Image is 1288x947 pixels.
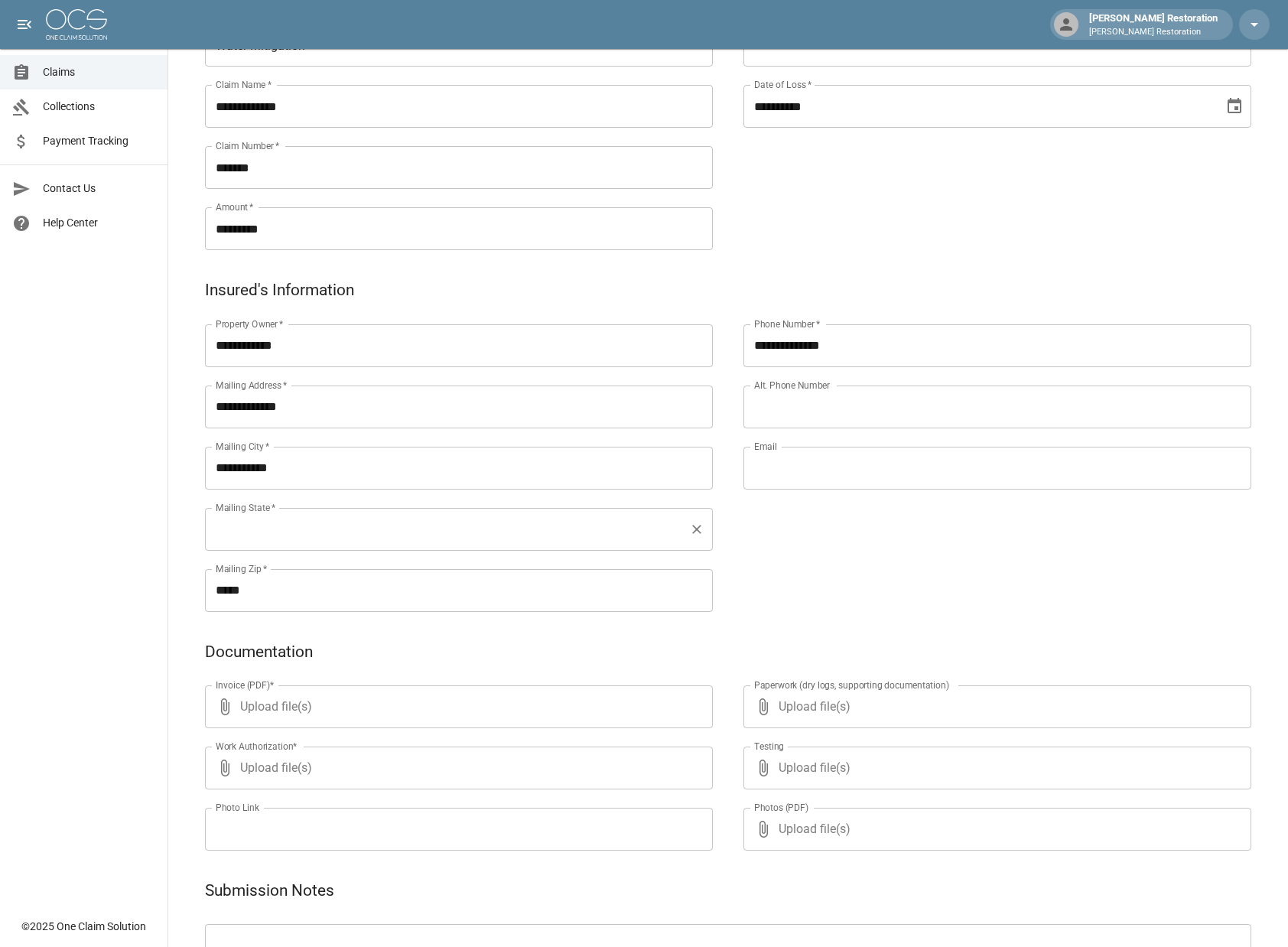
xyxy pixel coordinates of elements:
[1083,11,1224,38] div: [PERSON_NAME] Restoration
[216,78,272,91] label: Claim Name
[216,200,254,213] label: Amount
[216,801,259,814] label: Photo Link
[43,215,155,231] span: Help Center
[46,9,107,40] img: ocs-logo-white-transparent.png
[754,801,808,814] label: Photos (PDF)
[216,740,298,753] label: Work Authorization*
[754,740,784,753] label: Testing
[754,317,820,330] label: Phone Number
[43,99,155,115] span: Collections
[43,133,155,149] span: Payment Tracking
[43,64,155,80] span: Claims
[216,317,284,330] label: Property Owner
[216,679,275,692] label: Invoice (PDF)*
[754,379,830,392] label: Alt. Phone Number
[21,919,146,934] div: © 2025 One Claim Solution
[779,808,1210,851] span: Upload file(s)
[240,685,672,728] span: Upload file(s)
[754,78,812,91] label: Date of Loss
[754,679,949,692] label: Paperwork (dry logs, supporting documentation)
[1089,26,1218,39] p: [PERSON_NAME] Restoration
[1219,91,1250,122] button: Choose date, selected date is Aug 2, 2025
[240,747,672,789] span: Upload file(s)
[43,181,155,197] span: Contact Us
[216,440,270,453] label: Mailing City
[779,747,1210,789] span: Upload file(s)
[686,519,707,540] button: Clear
[216,379,287,392] label: Mailing Address
[216,139,279,152] label: Claim Number
[216,501,275,514] label: Mailing State
[754,440,777,453] label: Email
[779,685,1210,728] span: Upload file(s)
[216,562,268,575] label: Mailing Zip
[9,9,40,40] button: open drawer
